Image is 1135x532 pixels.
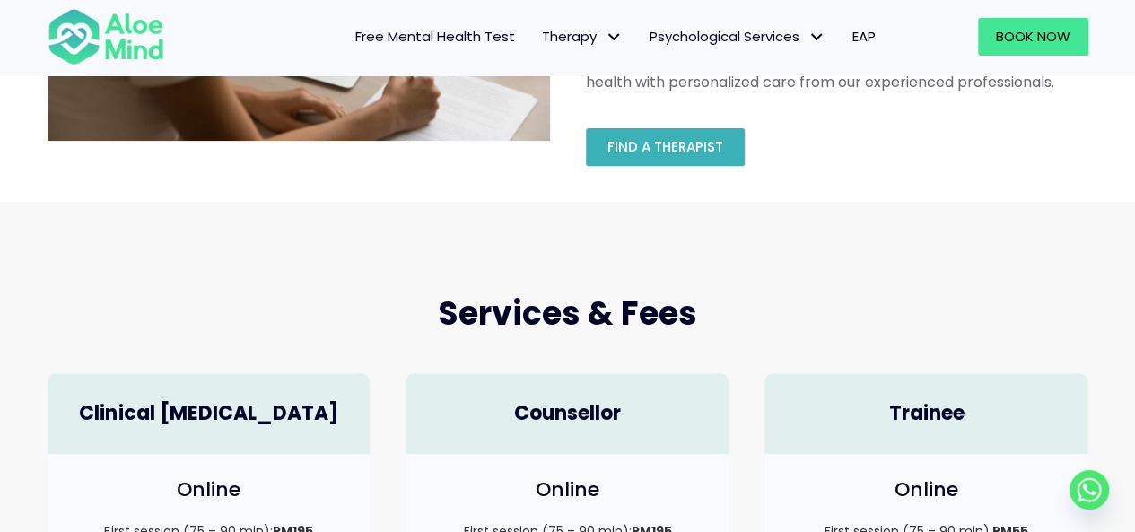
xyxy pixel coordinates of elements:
[188,18,889,56] nav: Menu
[48,7,164,66] img: Aloe mind Logo
[852,27,876,46] span: EAP
[542,27,623,46] span: Therapy
[586,128,745,166] a: Find a therapist
[782,400,1070,428] h4: Trainee
[438,291,697,336] span: Services & Fees
[636,18,839,56] a: Psychological ServicesPsychological Services: submenu
[65,476,353,504] h4: Online
[782,476,1070,504] h4: Online
[978,18,1088,56] a: Book Now
[528,18,636,56] a: TherapyTherapy: submenu
[607,137,723,156] span: Find a therapist
[355,27,515,46] span: Free Mental Health Test
[423,400,711,428] h4: Counsellor
[839,18,889,56] a: EAP
[650,27,825,46] span: Psychological Services
[423,476,711,504] h4: Online
[804,24,830,50] span: Psychological Services: submenu
[342,18,528,56] a: Free Mental Health Test
[996,27,1070,46] span: Book Now
[1070,470,1109,510] a: Whatsapp
[601,24,627,50] span: Therapy: submenu
[65,400,353,428] h4: Clinical [MEDICAL_DATA]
